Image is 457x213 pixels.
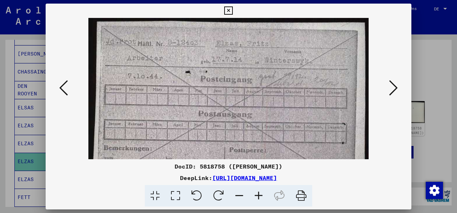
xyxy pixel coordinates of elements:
[46,174,411,182] div: DeepLink:
[212,174,277,181] a: [URL][DOMAIN_NAME]
[426,182,443,199] img: Zustimmung ändern
[46,162,411,171] div: DocID: 5818758 ([PERSON_NAME])
[88,18,369,195] img: 001.jpg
